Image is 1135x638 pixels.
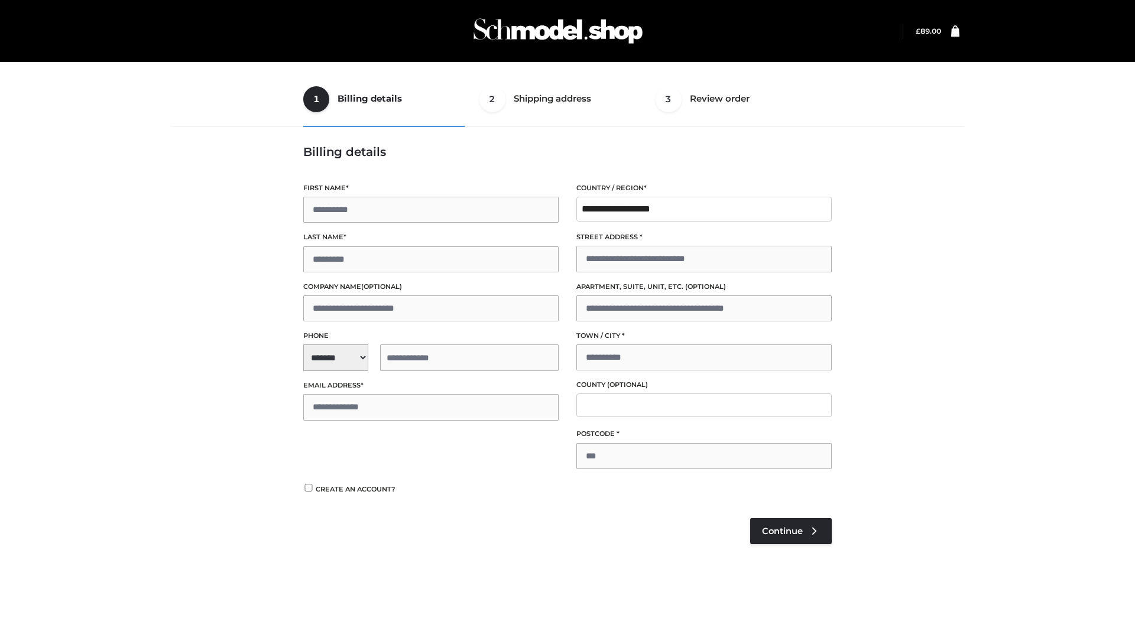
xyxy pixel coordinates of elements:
[762,526,803,536] span: Continue
[916,27,941,35] a: £89.00
[576,183,832,194] label: Country / Region
[750,518,832,544] a: Continue
[576,232,832,243] label: Street address
[361,282,402,291] span: (optional)
[303,484,314,491] input: Create an account?
[607,380,648,389] span: (optional)
[576,281,832,292] label: Apartment, suite, unit, etc.
[576,428,832,440] label: Postcode
[303,232,559,243] label: Last name
[916,27,920,35] span: £
[303,145,832,159] h3: Billing details
[916,27,941,35] bdi: 89.00
[303,183,559,194] label: First name
[576,379,832,390] label: County
[303,380,559,391] label: Email address
[316,485,395,493] span: Create an account?
[685,282,726,291] span: (optional)
[303,281,559,292] label: Company name
[469,8,647,54] img: Schmodel Admin 964
[576,330,832,341] label: Town / City
[303,330,559,341] label: Phone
